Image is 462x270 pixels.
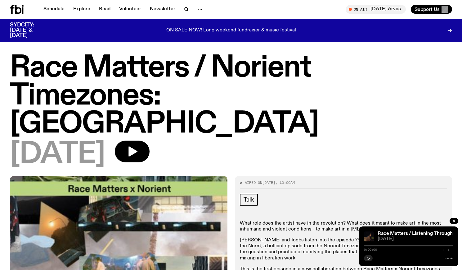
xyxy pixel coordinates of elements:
[275,180,295,185] span: , 10:00am
[245,180,262,185] span: Aired on
[95,5,114,14] a: Read
[166,28,296,33] p: ON SALE NOW! Long weekend fundraiser & music festival
[244,196,254,203] span: Talk
[415,7,440,12] span: Support Us
[146,5,179,14] a: Newsletter
[364,231,374,241] img: Fetle crouches in a park at night. They are wearing a long brown garment and looking solemnly int...
[70,5,94,14] a: Explore
[378,237,453,241] span: [DATE]
[115,5,145,14] a: Volunteer
[346,5,406,14] button: On Air[DATE] Arvos
[364,248,377,251] span: 0:00:00
[10,141,105,169] span: [DATE]
[440,248,453,251] span: -:--:--
[240,194,258,206] a: Talk
[262,180,275,185] span: [DATE]
[10,22,50,38] h3: SYDCITY: [DATE] & [DATE]
[10,54,452,138] h1: Race Matters / Norient Timezones: [GEOGRAPHIC_DATA]
[240,237,447,261] p: [PERSON_NAME] and Toobs listen into the episode 'Gaza: When Beyond the Norm Becomes the Norm', a ...
[411,5,452,14] button: Support Us
[40,5,68,14] a: Schedule
[240,221,447,232] p: What role does the artist have in the revolution? What does it meant to make art in the most inhu...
